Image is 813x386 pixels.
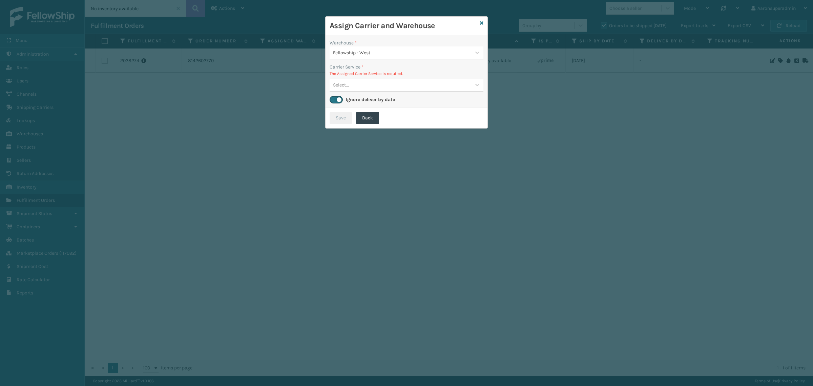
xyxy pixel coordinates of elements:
[333,81,349,89] div: Select...
[330,21,477,31] h3: Assign Carrier and Warehouse
[330,71,483,77] p: The Assigned Carrier Service is required.
[330,63,363,71] label: Carrier Service
[330,39,357,46] label: Warehouse
[356,112,379,124] button: Back
[333,49,472,56] div: Fellowship - West
[330,112,352,124] button: Save
[346,97,395,102] label: Ignore deliver by date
